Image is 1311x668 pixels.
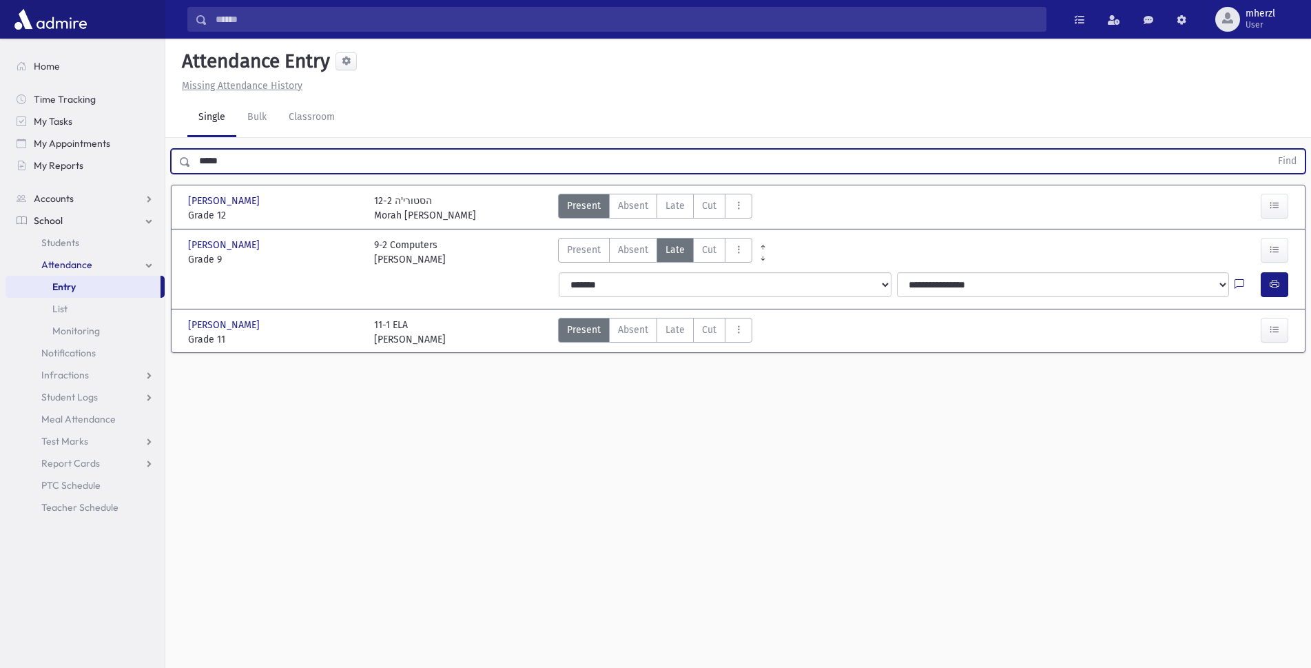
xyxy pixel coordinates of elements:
[702,323,716,337] span: Cut
[6,55,165,77] a: Home
[618,243,648,257] span: Absent
[6,188,165,210] a: Accounts
[188,238,262,252] span: [PERSON_NAME]
[6,154,165,176] a: My Reports
[41,369,89,381] span: Infractions
[567,243,601,257] span: Present
[41,236,79,249] span: Students
[176,50,330,73] h5: Attendance Entry
[374,194,476,223] div: 12-2 הסטורי'ה Morah [PERSON_NAME]
[6,496,165,518] a: Teacher Schedule
[41,347,96,359] span: Notifications
[665,199,685,213] span: Late
[665,243,685,257] span: Late
[6,254,165,276] a: Attendance
[6,320,165,342] a: Monitoring
[6,342,165,364] a: Notifications
[52,281,76,293] span: Entry
[188,208,360,223] span: Grade 12
[34,214,63,227] span: School
[618,199,648,213] span: Absent
[52,303,68,315] span: List
[41,435,88,447] span: Test Marks
[6,364,165,386] a: Infractions
[278,99,346,137] a: Classroom
[41,259,92,271] span: Attendance
[1270,150,1305,173] button: Find
[182,80,302,92] u: Missing Attendance History
[34,159,83,172] span: My Reports
[41,501,118,514] span: Teacher Schedule
[188,194,262,208] span: [PERSON_NAME]
[6,276,161,298] a: Entry
[6,452,165,474] a: Report Cards
[6,430,165,452] a: Test Marks
[558,194,752,223] div: AttTypes
[6,298,165,320] a: List
[41,391,98,403] span: Student Logs
[6,132,165,154] a: My Appointments
[34,60,60,72] span: Home
[207,7,1046,32] input: Search
[34,137,110,150] span: My Appointments
[236,99,278,137] a: Bulk
[374,238,446,267] div: 9-2 Computers [PERSON_NAME]
[374,318,446,347] div: 11-1 ELA [PERSON_NAME]
[6,474,165,496] a: PTC Schedule
[567,199,601,213] span: Present
[34,93,96,105] span: Time Tracking
[41,413,116,425] span: Meal Attendance
[702,199,716,213] span: Cut
[665,323,685,337] span: Late
[558,318,752,347] div: AttTypes
[1246,8,1275,19] span: mherzl
[6,408,165,430] a: Meal Attendance
[41,457,100,469] span: Report Cards
[188,318,262,332] span: [PERSON_NAME]
[188,332,360,347] span: Grade 11
[6,210,165,232] a: School
[6,88,165,110] a: Time Tracking
[1246,19,1275,30] span: User
[34,115,72,128] span: My Tasks
[6,110,165,132] a: My Tasks
[618,323,648,337] span: Absent
[702,243,716,257] span: Cut
[176,80,302,92] a: Missing Attendance History
[558,238,752,267] div: AttTypes
[52,325,100,337] span: Monitoring
[6,232,165,254] a: Students
[567,323,601,337] span: Present
[11,6,90,33] img: AdmirePro
[6,386,165,408] a: Student Logs
[34,192,74,205] span: Accounts
[41,479,101,492] span: PTC Schedule
[188,252,360,267] span: Grade 9
[187,99,236,137] a: Single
